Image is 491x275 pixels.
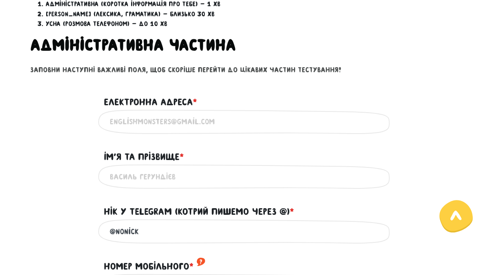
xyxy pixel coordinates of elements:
[104,150,184,164] label: Iм'я та прізвище
[110,223,381,240] input: @engmogen
[104,95,197,110] label: Електронна адреса
[46,19,461,29] li: Усна (розмова телефоном) — до 10 хв
[110,113,381,131] input: englishmonsters@gmail.com
[104,259,205,274] label: Номер мобільного
[110,168,381,185] input: Василь Герундієв
[30,35,461,55] h2: Адміністративна частина
[197,256,205,268] sup: ?
[46,9,461,19] li: [PERSON_NAME] (лексика, граматика) — близько 30 хв
[30,64,461,76] p: Заповни наступні важливі поля, щоб скоріше перейти до цікавих частин тестування!
[104,204,294,219] label: Нік у Telegram (котрий пишемо через @)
